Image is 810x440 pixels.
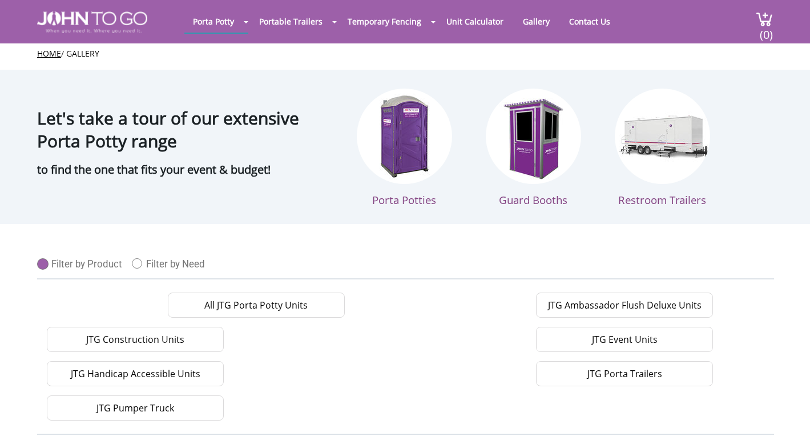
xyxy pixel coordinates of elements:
span: (0) [759,18,773,42]
img: JOHN to go [37,11,147,33]
a: Porta Potties [357,89,452,207]
button: Live Chat [764,394,810,440]
img: Restroon Trailers [615,89,710,184]
span: Guard Booths [499,193,567,207]
a: JTG Ambassador Flush Deluxe Units [536,293,713,318]
h1: Let's take a tour of our extensive Porta Potty range [37,81,334,153]
a: Portable Trailers [251,10,331,33]
a: Guard Booths [486,89,581,207]
p: to find the one that fits your event & budget! [37,158,334,181]
a: JTG Porta Trailers [536,361,713,386]
a: Temporary Fencing [339,10,430,33]
a: Unit Calculator [438,10,512,33]
a: JTG Handicap Accessible Units [47,361,224,386]
img: Guard booths [486,89,581,184]
span: Restroom Trailers [618,193,706,207]
a: Home [37,48,61,59]
ul: / [37,48,773,59]
a: Contact Us [561,10,619,33]
span: Porta Potties [372,193,436,207]
img: Porta Potties [357,89,452,184]
a: Porta Potty [184,10,243,33]
a: Filter by Product [37,253,131,270]
a: Gallery [514,10,558,33]
a: Filter by Need [132,253,213,270]
a: Restroom Trailers [615,89,710,207]
a: All JTG Porta Potty Units [168,293,345,318]
a: JTG Pumper Truck [47,395,224,421]
img: cart a [756,11,773,27]
a: JTG Event Units [536,327,713,352]
a: JTG Construction Units [47,327,224,352]
a: Gallery [66,48,99,59]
